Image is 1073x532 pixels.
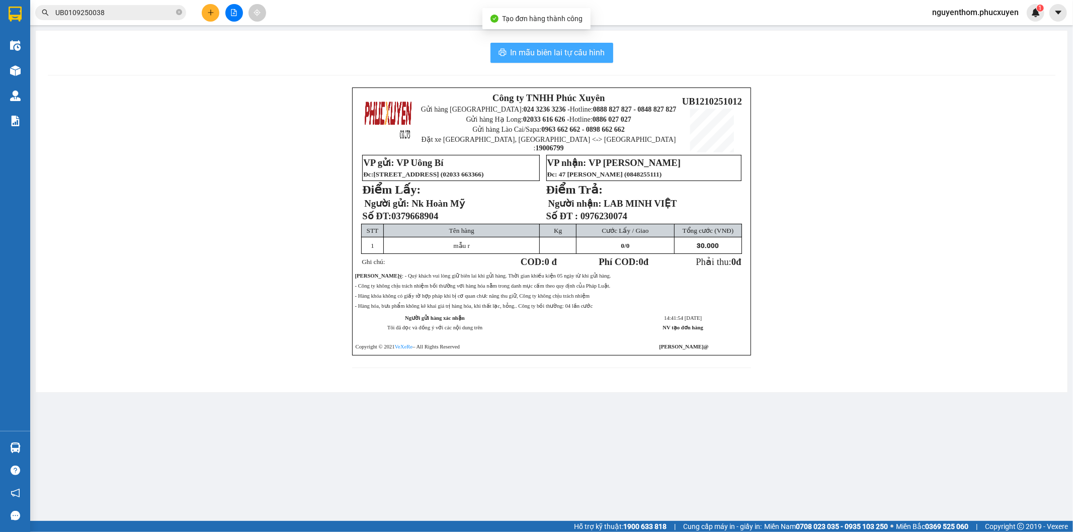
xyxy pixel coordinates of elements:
[663,325,703,330] strong: NV tạo đơn hàng
[5,29,101,65] span: Gửi hàng [GEOGRAPHIC_DATA]: Hotline:
[546,183,603,196] strong: Điểm Trả:
[411,198,464,209] span: Nk Hoàn Mỹ
[422,136,676,152] span: Đặt xe [GEOGRAPHIC_DATA], [GEOGRAPHIC_DATA] <-> [GEOGRAPHIC_DATA] :
[362,258,385,265] span: Ghi chú:
[674,521,676,532] span: |
[1017,523,1024,530] span: copyright
[421,106,677,113] span: Gửi hàng [GEOGRAPHIC_DATA]: Hotline:
[604,198,677,209] span: LAB MINH VIỆT
[9,7,22,22] img: logo-vxr
[387,325,483,330] span: Tôi đã đọc và đồng ý với các nội dung trên
[547,170,662,178] span: Đc: 47 [PERSON_NAME] (
[405,315,465,321] strong: Người gửi hàng xác nhận
[362,183,421,196] strong: Điểm Lấy:
[355,273,611,279] span: : - Quý khách vui lòng giữ biên lai khi gửi hàng. Thời gian khiếu kiện 05 ngày từ khi gửi hàng.
[731,256,736,267] span: 0
[10,116,21,126] img: solution-icon
[42,9,49,16] span: search
[10,91,21,101] img: warehouse-icon
[11,511,20,520] span: message
[627,170,662,178] span: 0848255111)
[355,283,611,289] span: - Công ty không chịu trách nhiệm bồi thường vơi hàng hóa nằm trong danh mục cấm theo quy định của...
[545,256,557,267] span: 0 đ
[364,95,413,144] img: logo
[574,521,667,532] span: Hỗ trợ kỹ thuật:
[499,48,507,58] span: printer
[11,488,20,498] span: notification
[664,315,702,321] span: 14:41:54 [DATE]
[249,4,266,22] button: aim
[602,227,648,234] span: Cước Lấy / Giao
[230,9,237,16] span: file-add
[55,7,174,18] input: Tìm tên, số ĐT hoặc mã đơn
[363,170,483,178] span: Đc [STREET_ADDRESS] (
[254,9,261,16] span: aim
[11,466,20,475] span: question-circle
[924,6,1027,19] span: nguyenthom.phucxuyen
[524,106,570,113] strong: 024 3236 3236 -
[371,242,374,249] span: 1
[356,344,460,349] span: Copyright © 2021 – All Rights Reserved
[925,522,968,530] strong: 0369 525 060
[764,521,888,532] span: Miền Nam
[207,9,214,16] span: plus
[589,157,681,168] span: VP [PERSON_NAME]
[581,211,627,221] span: 0976230074
[10,442,21,453] img: warehouse-icon
[355,293,590,299] span: - Hàng khóa không có giấy tờ hợp pháp khi bị cơ quan chưc năng thu giữ, Công ty không chịu trách ...
[176,9,182,15] span: close-circle
[736,256,741,267] span: đ
[492,93,605,103] strong: Công ty TNHH Phúc Xuyên
[621,242,624,249] span: 0
[521,256,557,267] strong: COD:
[355,303,593,309] span: - Hàng hóa, bưu phẩm không kê khai giá trị hàng hóa, khi thất lạc, hỏng.. Công ty bồi thường: 04 ...
[1038,5,1042,12] span: 1
[453,242,470,249] span: mẫu r
[639,256,643,267] span: 0
[396,157,443,168] span: VP Uông Bí
[466,116,631,123] span: Gửi hàng Hạ Long: Hotline:
[362,211,438,221] strong: Số ĐT:
[364,198,409,209] span: Người gửi:
[697,242,719,249] span: 30.000
[896,521,968,532] span: Miền Bắc
[367,227,379,234] span: STT
[10,40,21,51] img: warehouse-icon
[490,43,613,63] button: printerIn mẫu biên lai tự cấu hình
[1037,5,1044,12] sup: 1
[511,46,605,59] span: In mẫu biên lai tự cấu hình
[599,256,648,267] strong: Phí COD: đ
[5,38,101,56] strong: 024 3236 3236 -
[683,227,734,234] span: Tổng cước (VNĐ)
[1049,4,1067,22] button: caret-down
[1031,8,1040,17] img: icon-new-feature
[1054,8,1063,17] span: caret-down
[399,273,402,279] strong: ý
[554,227,562,234] span: Kg
[536,144,564,152] strong: 19006799
[796,522,888,530] strong: 0708 023 035 - 0935 103 250
[659,344,708,349] strong: [PERSON_NAME]@
[593,106,677,113] strong: 0888 827 827 - 0848 827 827
[449,227,474,234] span: Tên hàng
[503,15,583,23] span: Tạo đơn hàng thành công
[9,67,97,94] span: Gửi hàng Hạ Long: Hotline:
[548,198,602,209] strong: Người nhận:
[623,522,667,530] strong: 1900 633 818
[472,126,625,133] span: Gửi hàng Lào Cai/Sapa:
[21,47,101,65] strong: 0888 827 827 - 0848 827 827
[547,157,587,168] strong: VP nhận:
[11,5,95,27] strong: Công ty TNHH Phúc Xuyên
[546,211,579,221] strong: Số ĐT :
[176,8,182,18] span: close-circle
[202,4,219,22] button: plus
[391,211,438,221] span: 0379668904
[371,170,373,178] span: :
[890,524,893,528] span: ⚪️
[363,157,394,168] strong: VP gửi:
[443,170,483,178] span: 02033 663366)
[593,116,631,123] strong: 0886 027 027
[395,344,413,349] a: VeXeRe
[225,4,243,22] button: file-add
[10,65,21,76] img: warehouse-icon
